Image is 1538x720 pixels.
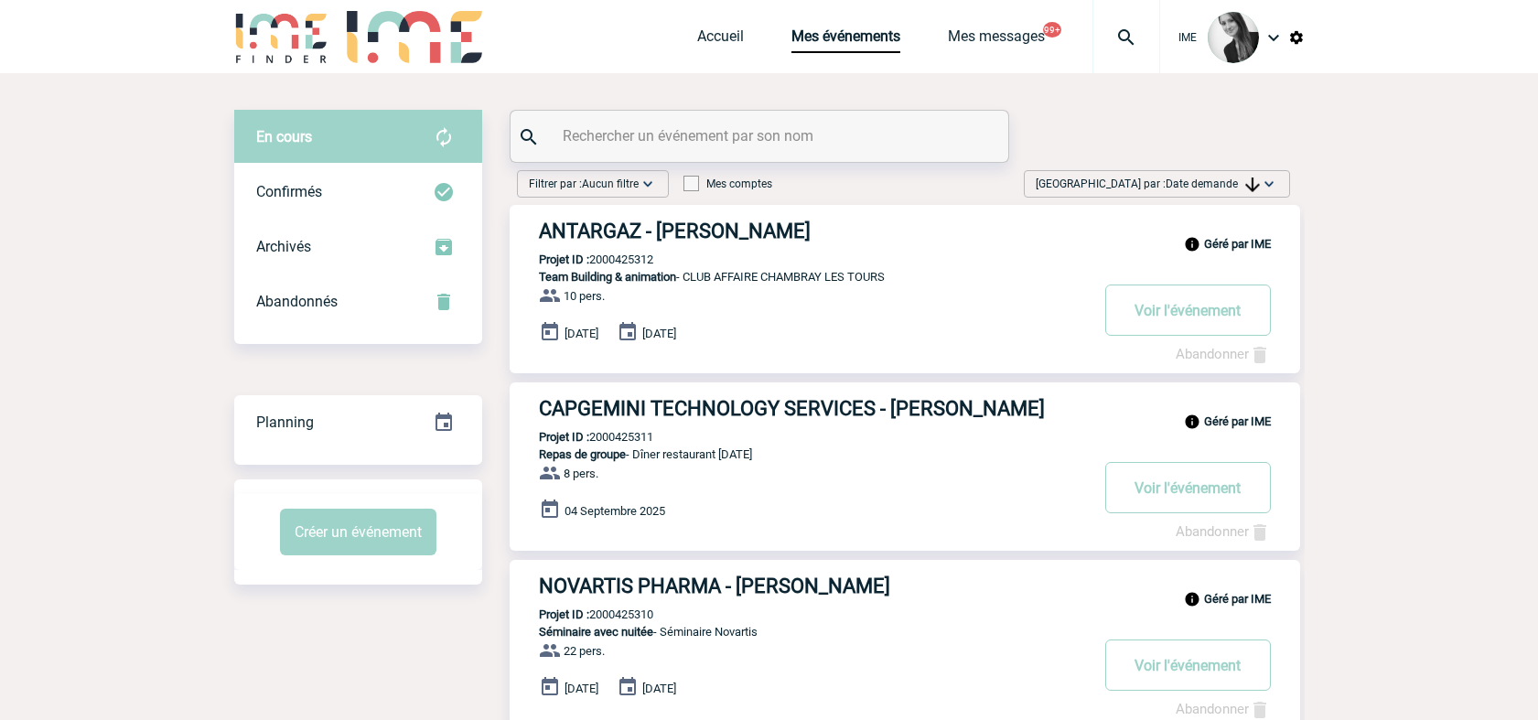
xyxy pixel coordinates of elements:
h3: CAPGEMINI TECHNOLOGY SERVICES - [PERSON_NAME] [539,397,1088,420]
h3: NOVARTIS PHARMA - [PERSON_NAME] [539,575,1088,597]
span: Filtrer par : [529,175,639,193]
a: Planning [234,394,482,448]
span: Archivés [256,238,311,255]
a: Abandonner [1176,701,1271,717]
img: info_black_24dp.svg [1184,414,1200,430]
img: info_black_24dp.svg [1184,591,1200,607]
span: [DATE] [642,682,676,695]
a: ANTARGAZ - [PERSON_NAME] [510,220,1300,242]
a: Abandonner [1176,523,1271,540]
span: [DATE] [565,327,598,340]
input: Rechercher un événement par son nom [558,123,965,149]
img: info_black_24dp.svg [1184,236,1200,253]
a: Mes événements [791,27,900,53]
img: IME-Finder [234,11,329,63]
span: 10 pers. [564,289,605,303]
a: Mes messages [948,27,1045,53]
span: [DATE] [565,682,598,695]
span: Planning [256,414,314,431]
b: Géré par IME [1204,414,1271,428]
p: 2000425310 [510,607,653,621]
span: Confirmés [256,183,322,200]
p: - Dîner restaurant [DATE] [510,447,1088,461]
div: Retrouvez ici tous les événements que vous avez décidé d'archiver [234,220,482,274]
span: 8 pers. [564,467,598,480]
span: Aucun filtre [582,177,639,190]
div: Retrouvez ici tous vos événements organisés par date et état d'avancement [234,395,482,450]
b: Géré par IME [1204,237,1271,251]
a: NOVARTIS PHARMA - [PERSON_NAME] [510,575,1300,597]
a: Abandonner [1176,346,1271,362]
img: baseline_expand_more_white_24dp-b.png [639,175,657,193]
h3: ANTARGAZ - [PERSON_NAME] [539,220,1088,242]
b: Projet ID : [539,253,589,266]
span: Team Building & animation [539,270,676,284]
span: Séminaire avec nuitée [539,625,653,639]
button: Créer un événement [280,509,436,555]
b: Géré par IME [1204,592,1271,606]
p: - CLUB AFFAIRE CHAMBRAY LES TOURS [510,270,1088,284]
p: 2000425311 [510,430,653,444]
span: [GEOGRAPHIC_DATA] par : [1036,175,1260,193]
span: Date demande [1166,177,1260,190]
button: Voir l'événement [1105,639,1271,691]
div: Retrouvez ici tous vos évènements avant confirmation [234,110,482,165]
span: En cours [256,128,312,145]
label: Mes comptes [683,177,772,190]
p: - Séminaire Novartis [510,625,1088,639]
a: CAPGEMINI TECHNOLOGY SERVICES - [PERSON_NAME] [510,397,1300,420]
button: 99+ [1043,22,1061,38]
button: Voir l'événement [1105,462,1271,513]
img: 101050-0.jpg [1208,12,1259,63]
span: Repas de groupe [539,447,626,461]
button: Voir l'événement [1105,285,1271,336]
span: 22 pers. [564,644,605,658]
span: 04 Septembre 2025 [565,504,665,518]
a: Accueil [697,27,744,53]
div: Retrouvez ici tous vos événements annulés [234,274,482,329]
b: Projet ID : [539,607,589,621]
span: Abandonnés [256,293,338,310]
p: 2000425312 [510,253,653,266]
img: arrow_downward.png [1245,177,1260,192]
img: baseline_expand_more_white_24dp-b.png [1260,175,1278,193]
span: IME [1178,31,1197,44]
span: [DATE] [642,327,676,340]
b: Projet ID : [539,430,589,444]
